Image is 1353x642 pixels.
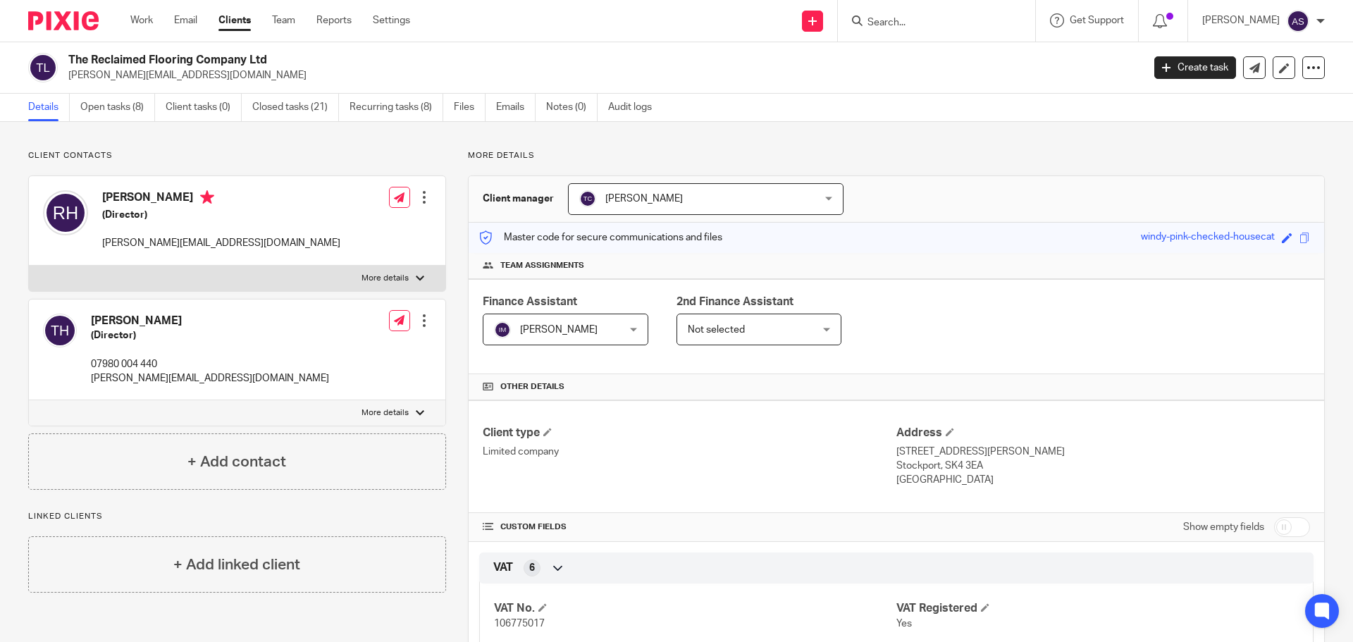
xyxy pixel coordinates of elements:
[28,511,446,522] p: Linked clients
[529,561,535,575] span: 6
[896,473,1310,487] p: [GEOGRAPHIC_DATA]
[91,371,329,385] p: [PERSON_NAME][EMAIL_ADDRESS][DOMAIN_NAME]
[676,296,793,307] span: 2nd Finance Assistant
[91,357,329,371] p: 07980 004 440
[91,328,329,342] h5: (Director)
[494,601,896,616] h4: VAT No.
[896,426,1310,440] h4: Address
[579,190,596,207] img: svg%3E
[1154,56,1236,79] a: Create task
[483,426,896,440] h4: Client type
[454,94,486,121] a: Files
[546,94,598,121] a: Notes (0)
[91,314,329,328] h4: [PERSON_NAME]
[605,194,683,204] span: [PERSON_NAME]
[1287,10,1309,32] img: svg%3E
[500,381,564,393] span: Other details
[43,190,88,235] img: svg%3E
[1202,13,1280,27] p: [PERSON_NAME]
[1183,520,1264,534] label: Show empty fields
[28,11,99,30] img: Pixie
[200,190,214,204] i: Primary
[500,260,584,271] span: Team assignments
[102,236,340,250] p: [PERSON_NAME][EMAIL_ADDRESS][DOMAIN_NAME]
[218,13,251,27] a: Clients
[373,13,410,27] a: Settings
[896,619,912,629] span: Yes
[468,150,1325,161] p: More details
[479,230,722,245] p: Master code for secure communications and files
[102,190,340,208] h4: [PERSON_NAME]
[493,560,513,575] span: VAT
[316,13,352,27] a: Reports
[350,94,443,121] a: Recurring tasks (8)
[173,554,300,576] h4: + Add linked client
[896,459,1310,473] p: Stockport, SK4 3EA
[28,150,446,161] p: Client contacts
[483,445,896,459] p: Limited company
[362,273,409,284] p: More details
[187,451,286,473] h4: + Add contact
[43,314,77,347] img: svg%3E
[483,296,577,307] span: Finance Assistant
[252,94,339,121] a: Closed tasks (21)
[80,94,155,121] a: Open tasks (8)
[483,521,896,533] h4: CUSTOM FIELDS
[102,208,340,222] h5: (Director)
[166,94,242,121] a: Client tasks (0)
[68,68,1133,82] p: [PERSON_NAME][EMAIL_ADDRESS][DOMAIN_NAME]
[688,325,745,335] span: Not selected
[494,619,545,629] span: 106775017
[496,94,536,121] a: Emails
[494,321,511,338] img: svg%3E
[608,94,662,121] a: Audit logs
[28,53,58,82] img: svg%3E
[272,13,295,27] a: Team
[174,13,197,27] a: Email
[1141,230,1275,246] div: windy-pink-checked-housecat
[520,325,598,335] span: [PERSON_NAME]
[896,601,1299,616] h4: VAT Registered
[130,13,153,27] a: Work
[483,192,554,206] h3: Client manager
[896,445,1310,459] p: [STREET_ADDRESS][PERSON_NAME]
[1070,16,1124,25] span: Get Support
[68,53,920,68] h2: The Reclaimed Flooring Company Ltd
[866,17,993,30] input: Search
[28,94,70,121] a: Details
[362,407,409,419] p: More details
